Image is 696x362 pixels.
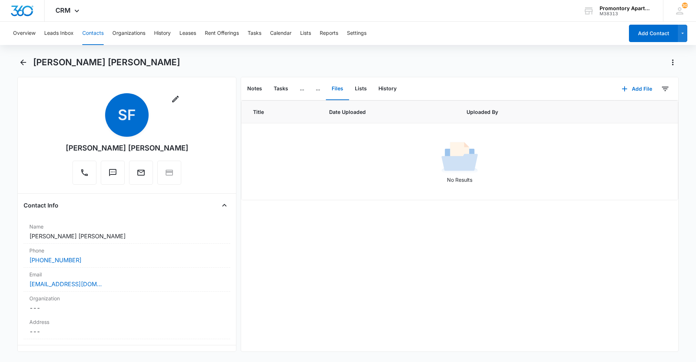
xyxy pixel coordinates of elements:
[682,3,688,8] div: notifications count
[442,140,478,176] img: No Results
[310,78,326,100] button: ...
[29,295,224,302] label: Organization
[112,22,145,45] button: Organizations
[101,161,125,185] button: Text
[347,22,366,45] button: Settings
[248,22,261,45] button: Tasks
[154,22,171,45] button: History
[29,232,224,240] dd: [PERSON_NAME] [PERSON_NAME]
[24,220,230,244] div: Name[PERSON_NAME] [PERSON_NAME]
[467,108,573,116] span: Uploaded By
[101,172,125,178] a: Text
[629,25,678,42] button: Add Contact
[72,161,96,185] button: Call
[24,244,230,268] div: Phone[PHONE_NUMBER]
[300,22,311,45] button: Lists
[241,78,268,100] button: Notes
[29,223,224,230] label: Name
[17,57,29,68] button: Back
[268,78,294,100] button: Tasks
[29,247,224,254] label: Phone
[205,22,239,45] button: Rent Offerings
[600,11,652,16] div: account id
[682,3,688,8] span: 30
[44,22,74,45] button: Leads Inbox
[179,22,196,45] button: Leases
[24,268,230,292] div: Email[EMAIL_ADDRESS][DOMAIN_NAME]
[219,199,230,211] button: Close
[253,108,312,116] span: Title
[326,78,349,100] button: Files
[129,161,153,185] button: Email
[72,172,96,178] a: Call
[242,176,678,184] p: No Results
[33,57,180,68] h1: [PERSON_NAME] [PERSON_NAME]
[129,172,153,178] a: Email
[29,256,82,264] a: [PHONE_NUMBER]
[270,22,291,45] button: Calendar
[320,22,338,45] button: Reports
[24,201,58,210] h4: Contact Info
[105,93,149,137] span: SF
[66,143,188,153] div: [PERSON_NAME] [PERSON_NAME]
[349,78,373,100] button: Lists
[373,78,402,100] button: History
[13,22,36,45] button: Overview
[82,22,104,45] button: Contacts
[329,108,449,116] span: Date Uploaded
[600,5,652,11] div: account name
[659,83,671,95] button: Filters
[24,292,230,315] div: Organization---
[55,7,71,14] span: CRM
[29,318,224,326] label: Address
[29,327,224,336] dd: ---
[24,315,230,339] div: Address---
[29,271,224,278] label: Email
[667,57,679,68] button: Actions
[614,80,659,98] button: Add File
[29,304,224,312] dd: ---
[294,78,310,100] button: ...
[29,280,102,288] a: [EMAIL_ADDRESS][DOMAIN_NAME]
